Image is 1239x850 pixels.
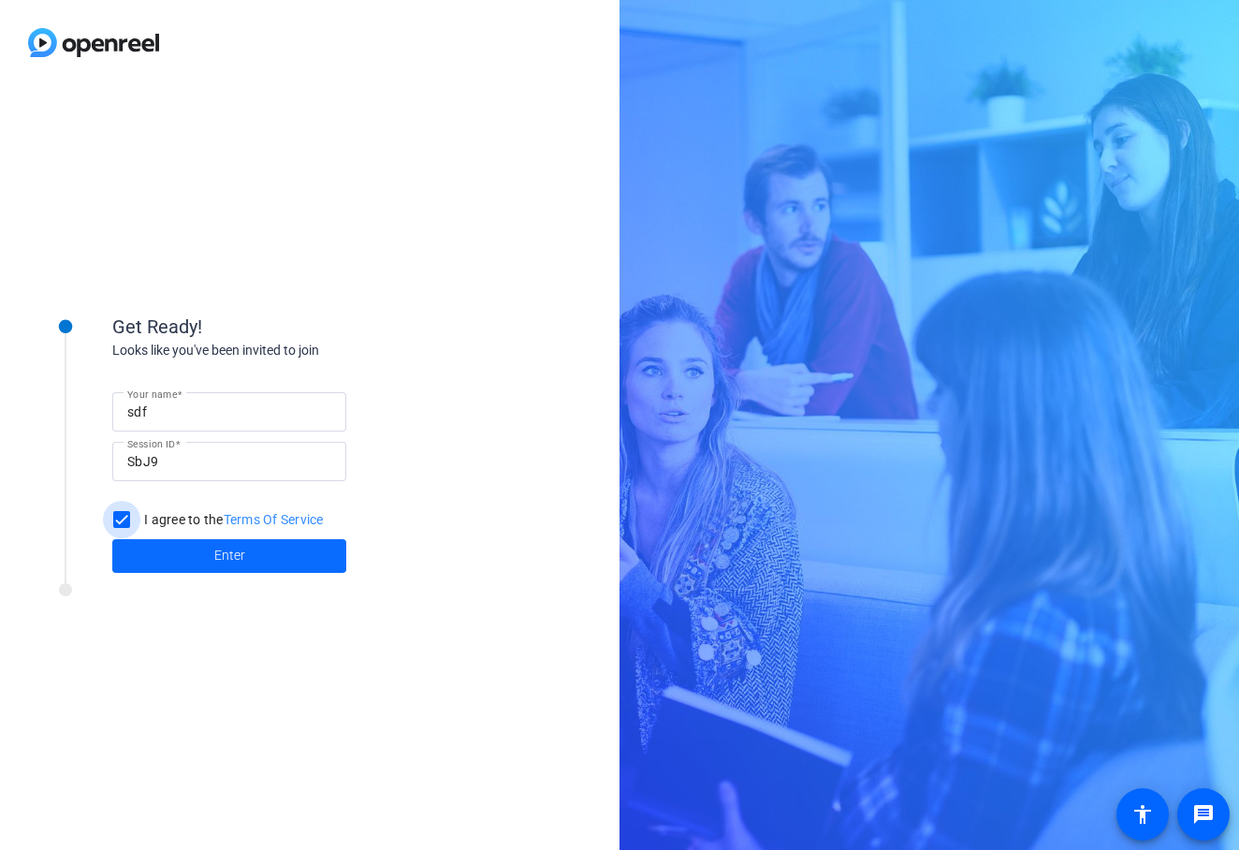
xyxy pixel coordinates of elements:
[1192,803,1215,826] mat-icon: message
[127,438,175,449] mat-label: Session ID
[112,341,487,360] div: Looks like you've been invited to join
[214,546,245,565] span: Enter
[112,539,346,573] button: Enter
[224,512,324,527] a: Terms Of Service
[140,510,324,529] label: I agree to the
[1131,803,1154,826] mat-icon: accessibility
[127,388,177,400] mat-label: Your name
[112,313,487,341] div: Get Ready!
